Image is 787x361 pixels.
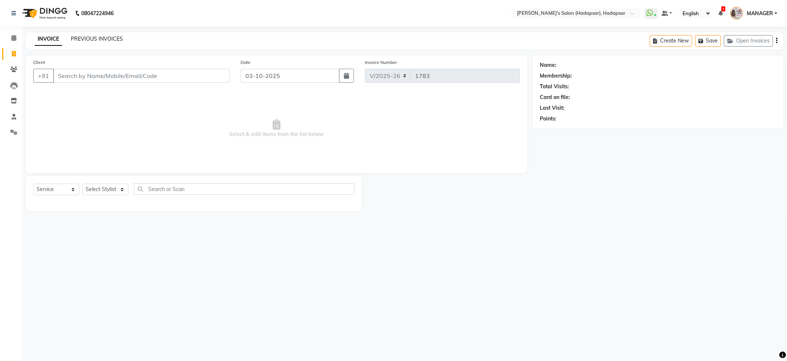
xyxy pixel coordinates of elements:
input: Search by Name/Mobile/Email/Code [53,69,229,83]
span: 1 [721,6,725,11]
button: Open Invoices [724,35,773,47]
img: MANAGER [730,7,743,20]
label: Client [33,59,45,66]
button: +91 [33,69,54,83]
a: INVOICE [35,33,62,46]
span: Select & add items from the list below [33,92,520,166]
div: Total Visits: [540,83,569,91]
a: PREVIOUS INVOICES [71,35,123,42]
div: Membership: [540,72,572,80]
img: logo [19,3,69,24]
div: Card on file: [540,93,570,101]
b: 08047224946 [81,3,114,24]
label: Invoice Number [365,59,397,66]
button: Create New [650,35,692,47]
div: Points: [540,115,557,123]
a: 1 [718,10,723,17]
label: Date [241,59,251,66]
span: MANAGER [747,10,773,17]
div: Last Visit: [540,104,565,112]
input: Search or Scan [134,183,355,195]
button: Save [695,35,721,47]
div: Name: [540,61,557,69]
